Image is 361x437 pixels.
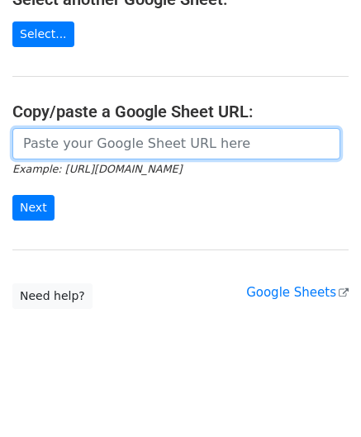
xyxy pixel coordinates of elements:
small: Example: [URL][DOMAIN_NAME] [12,163,182,175]
input: Paste your Google Sheet URL here [12,128,340,159]
h4: Copy/paste a Google Sheet URL: [12,102,349,121]
a: Select... [12,21,74,47]
iframe: Chat Widget [278,358,361,437]
input: Next [12,195,55,221]
a: Need help? [12,283,93,309]
a: Google Sheets [246,285,349,300]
